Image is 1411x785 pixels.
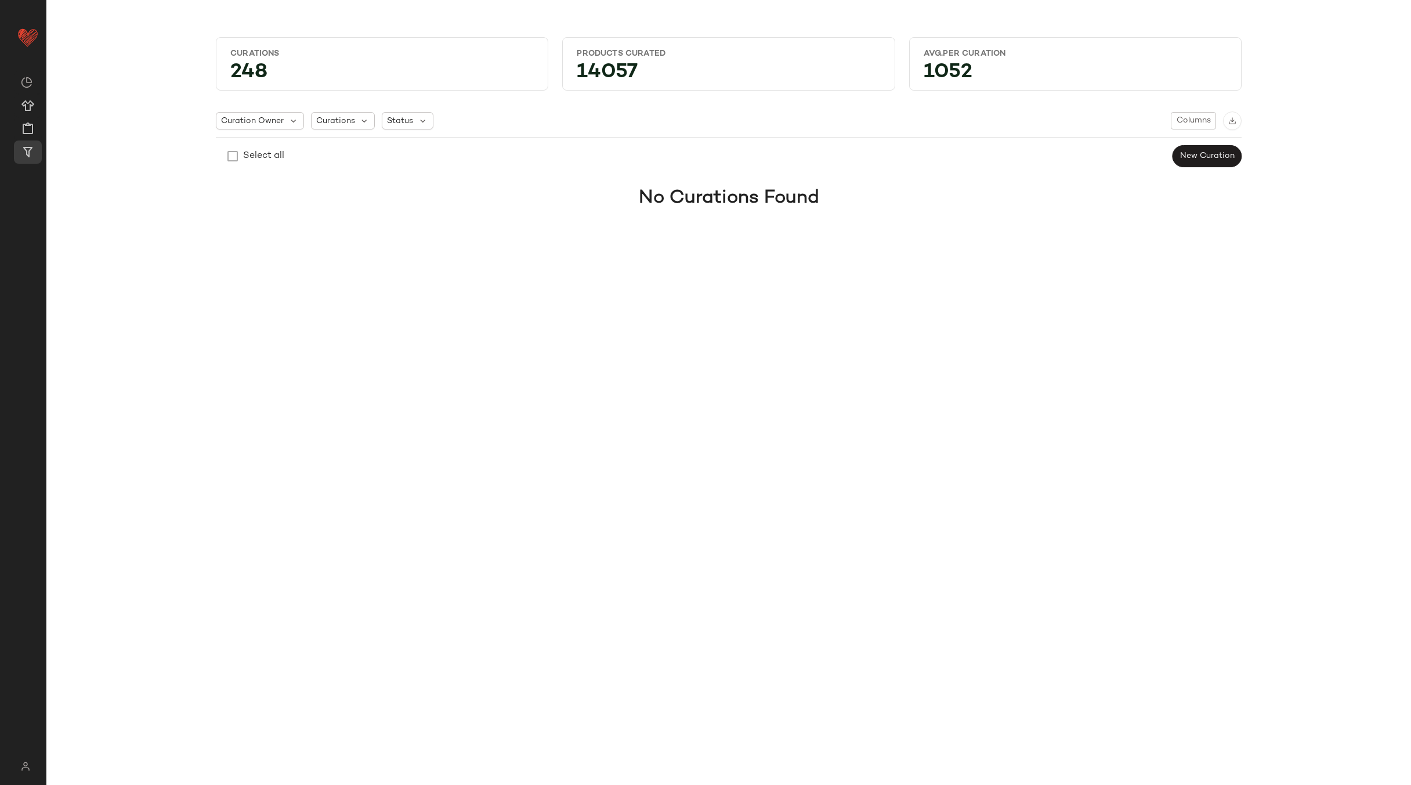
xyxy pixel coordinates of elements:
div: Avg.per Curation [924,48,1227,59]
div: Curations [230,48,534,59]
div: Select all [243,149,284,163]
span: Curations [316,115,355,127]
span: New Curation [1180,152,1235,161]
button: Columns [1171,112,1216,129]
img: heart_red.DM2ytmEG.svg [16,26,39,49]
img: svg%3e [21,77,32,88]
h1: No Curations Found [639,184,819,212]
div: 248 [221,64,543,85]
div: Products Curated [577,48,880,59]
img: svg%3e [14,762,37,771]
div: 1052 [914,64,1236,85]
div: 14057 [567,64,889,85]
button: New Curation [1173,145,1242,167]
span: Columns [1176,116,1211,125]
span: Curation Owner [221,115,284,127]
span: Status [387,115,413,127]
